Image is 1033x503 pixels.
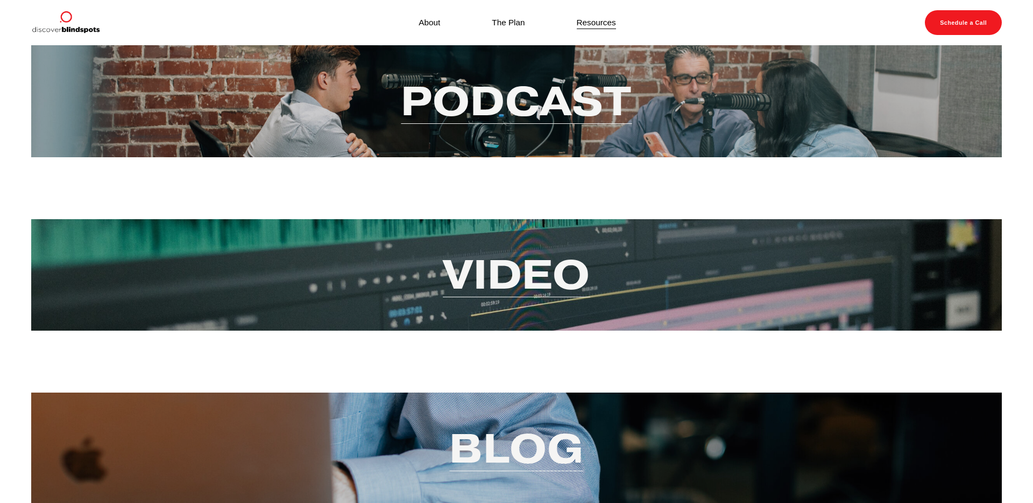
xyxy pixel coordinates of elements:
a: Podcast [401,75,632,127]
img: Discover Blind Spots [31,10,100,35]
a: Video [443,248,590,301]
a: Blog [449,422,583,474]
a: About [419,15,440,30]
a: Schedule a Call [925,10,1002,35]
a: Resources [577,15,616,30]
a: The Plan [492,15,525,30]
